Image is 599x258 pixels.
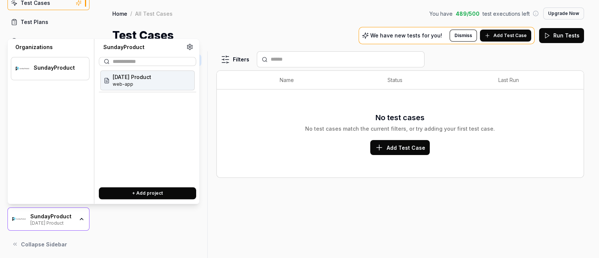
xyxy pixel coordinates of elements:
[135,10,173,17] div: All Test Cases
[113,81,151,88] span: Project ID: c2rM
[16,62,29,75] img: SundayProduct Logo
[113,73,151,81] span: [DATE] Product
[387,144,425,152] span: Add Test Case
[21,18,48,26] div: Test Plans
[380,71,491,89] th: Status
[375,112,425,123] h3: No test cases
[493,32,527,39] span: Add Test Case
[112,10,127,17] a: Home
[99,69,196,181] div: Suggestions
[12,212,26,226] img: SundayProduct Logo
[480,30,531,42] button: Add Test Case
[30,219,74,225] div: [DATE] Product
[186,43,193,52] a: Organization settings
[450,30,477,42] button: Dismiss
[456,10,480,18] span: 489 / 500
[7,237,89,252] button: Collapse Sidebar
[370,140,430,155] button: Add Test Case
[7,15,89,29] a: Test Plans
[429,10,453,18] span: You have
[491,71,569,89] th: Last Run
[11,57,89,80] button: SundayProduct LogoSundayProduct
[305,125,495,133] div: No test cases match the current filters, or try adding your first test case.
[11,43,89,51] div: Organizations
[7,207,89,231] button: SundayProduct LogoSundayProduct[DATE] Product
[130,10,132,17] div: /
[216,52,254,67] button: Filters
[21,37,40,45] div: Results
[272,71,380,89] th: Name
[112,27,174,44] h1: Test Cases
[30,213,74,220] div: SundayProduct
[483,10,530,18] span: test executions left
[370,33,442,38] p: We have new tests for you!
[34,65,79,72] div: SundayProduct
[543,7,584,19] button: Upgrade Now
[99,187,196,199] button: + Add project
[21,240,67,248] span: Collapse Sidebar
[7,34,89,48] a: Results
[99,43,186,51] div: SundayProduct
[539,28,584,43] button: Run Tests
